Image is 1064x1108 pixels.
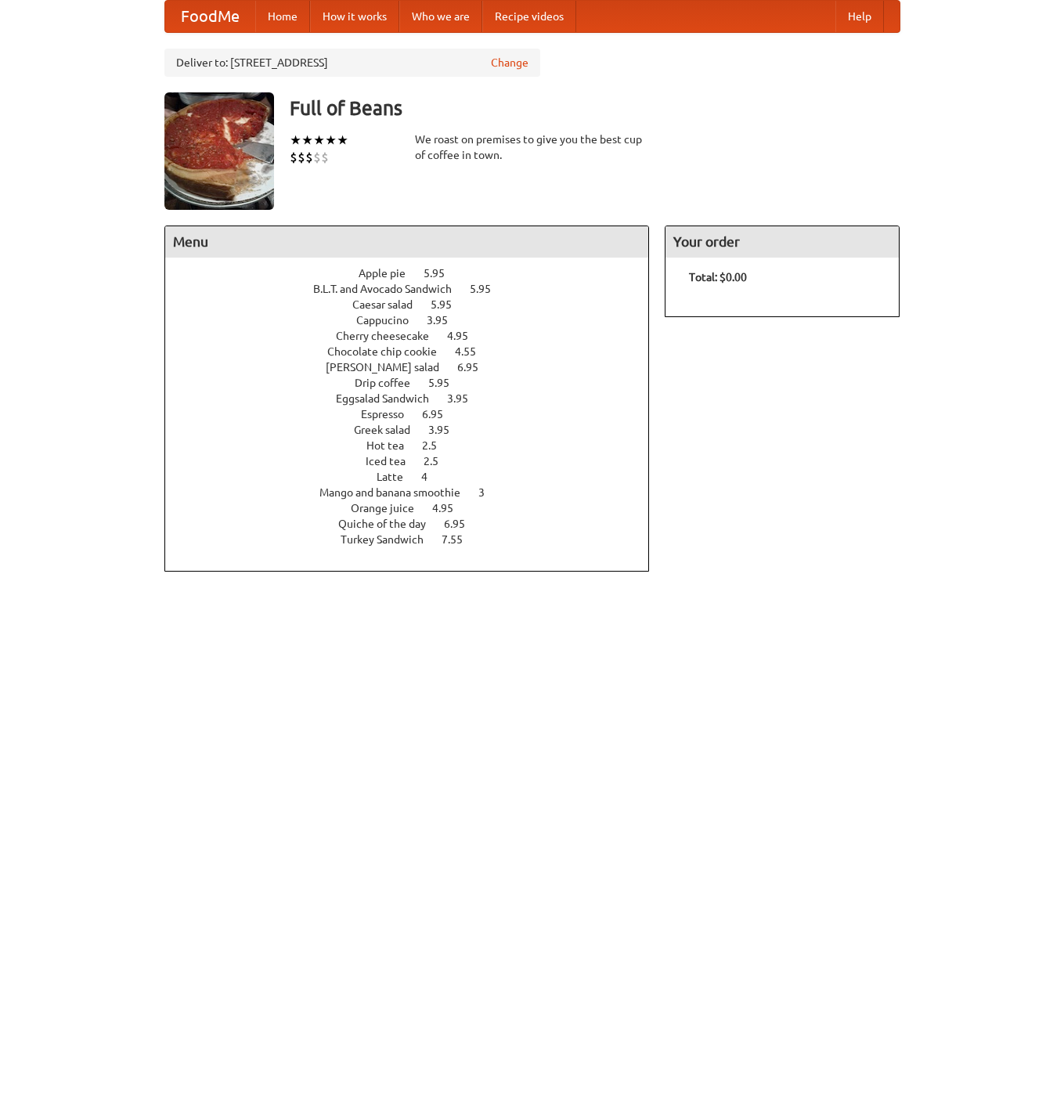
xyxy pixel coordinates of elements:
span: 5.95 [470,283,507,295]
span: 2.5 [424,455,454,467]
h4: Menu [165,226,649,258]
span: 6.95 [457,361,494,374]
a: Quiche of the day 6.95 [338,518,494,530]
li: ★ [290,132,301,149]
span: Latte [377,471,419,483]
span: 7.55 [442,533,478,546]
a: Cherry cheesecake 4.95 [336,330,497,342]
a: Hot tea 2.5 [366,439,466,452]
a: [PERSON_NAME] salad 6.95 [326,361,507,374]
a: Help [835,1,884,32]
a: Chocolate chip cookie 4.55 [327,345,505,358]
span: 3 [478,486,500,499]
li: ★ [325,132,337,149]
a: How it works [310,1,399,32]
a: FoodMe [165,1,255,32]
a: Drip coffee 5.95 [355,377,478,389]
li: $ [298,149,305,166]
b: Total: $0.00 [689,271,747,283]
span: 4.95 [432,502,469,514]
span: 4 [421,471,443,483]
span: Drip coffee [355,377,426,389]
a: Who we are [399,1,482,32]
li: $ [321,149,329,166]
span: Apple pie [359,267,421,280]
a: Eggsalad Sandwich 3.95 [336,392,497,405]
span: Caesar salad [352,298,428,311]
h3: Full of Beans [290,92,900,124]
span: B.L.T. and Avocado Sandwich [313,283,467,295]
li: ★ [337,132,348,149]
h4: Your order [665,226,899,258]
span: 5.95 [431,298,467,311]
span: 5.95 [428,377,465,389]
span: 3.95 [447,392,484,405]
li: ★ [301,132,313,149]
a: Turkey Sandwich 7.55 [341,533,492,546]
span: Orange juice [351,502,430,514]
span: Cappucino [356,314,424,327]
span: 5.95 [424,267,460,280]
a: Recipe videos [482,1,576,32]
span: Espresso [361,408,420,420]
a: Greek salad 3.95 [354,424,478,436]
li: $ [290,149,298,166]
a: Change [491,55,528,70]
div: Deliver to: [STREET_ADDRESS] [164,49,540,77]
span: Cherry cheesecake [336,330,445,342]
a: Apple pie 5.95 [359,267,474,280]
a: Cappucino 3.95 [356,314,477,327]
span: 6.95 [422,408,459,420]
span: Mango and banana smoothie [319,486,476,499]
a: Espresso 6.95 [361,408,472,420]
span: Chocolate chip cookie [327,345,453,358]
img: angular.jpg [164,92,274,210]
span: 6.95 [444,518,481,530]
span: Greek salad [354,424,426,436]
span: Iced tea [366,455,421,467]
span: [PERSON_NAME] salad [326,361,455,374]
a: Mango and banana smoothie 3 [319,486,514,499]
div: We roast on premises to give you the best cup of coffee in town. [415,132,650,163]
span: Quiche of the day [338,518,442,530]
span: 2.5 [422,439,453,452]
li: ★ [313,132,325,149]
span: 3.95 [428,424,465,436]
a: Home [255,1,310,32]
span: Hot tea [366,439,420,452]
span: Eggsalad Sandwich [336,392,445,405]
span: 4.95 [447,330,484,342]
a: Latte 4 [377,471,456,483]
span: 4.55 [455,345,492,358]
li: $ [313,149,321,166]
a: Orange juice 4.95 [351,502,482,514]
a: Caesar salad 5.95 [352,298,481,311]
span: Turkey Sandwich [341,533,439,546]
a: Iced tea 2.5 [366,455,467,467]
a: B.L.T. and Avocado Sandwich 5.95 [313,283,520,295]
li: $ [305,149,313,166]
span: 3.95 [427,314,463,327]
